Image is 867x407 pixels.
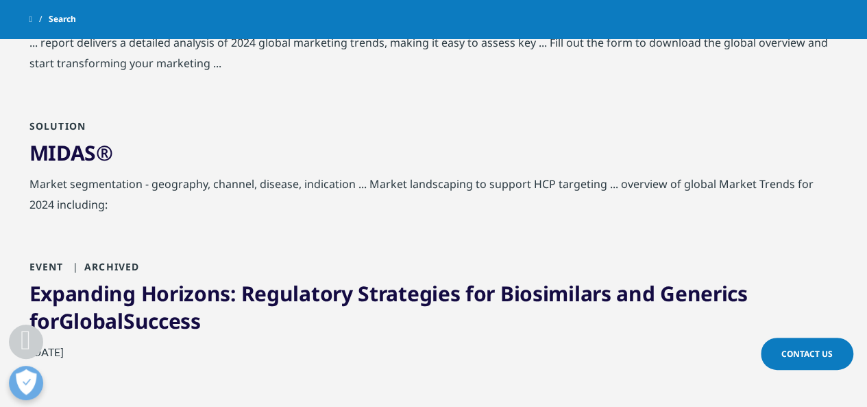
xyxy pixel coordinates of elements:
[67,260,140,273] span: Archived
[49,7,76,32] span: Search
[29,139,113,167] a: MIDAS®
[29,260,64,273] span: Event
[29,32,838,80] div: ... report delivers a detailed analysis of 2024 global marketing trends, making it easy to assess...
[59,307,123,335] span: Global
[761,338,853,370] a: Contact Us
[29,119,86,132] span: Solution
[29,174,838,222] div: Market segmentation - geography, channel, disease, indication ... Market landscaping to support H...
[9,366,43,400] button: Open Preferences
[781,348,833,360] span: Contact Us
[29,279,748,335] a: Expanding Horizons: Regulatory Strategies for Biosimilars and Generics forGlobalSuccess
[29,342,838,369] div: [DATE]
